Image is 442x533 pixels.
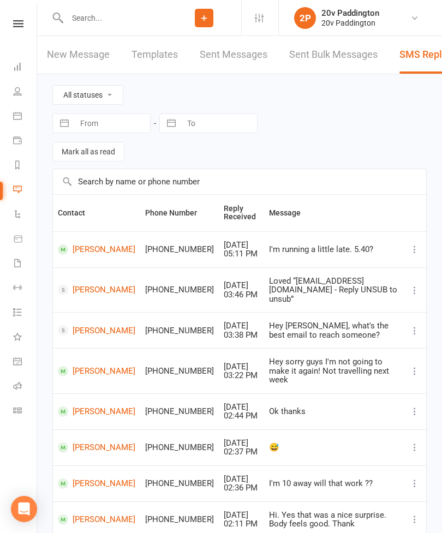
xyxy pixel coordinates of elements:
[224,403,259,412] div: [DATE]
[145,367,214,376] div: [PHONE_NUMBER]
[224,439,259,448] div: [DATE]
[58,406,135,417] a: [PERSON_NAME]
[224,281,259,290] div: [DATE]
[13,154,38,178] a: Reports
[13,350,38,375] a: General attendance kiosk mode
[224,475,259,484] div: [DATE]
[53,169,426,194] input: Search by name or phone number
[269,277,398,304] div: Loved “[EMAIL_ADDRESS][DOMAIN_NAME] - Reply UNSUB to unsub”
[58,244,135,255] a: [PERSON_NAME]
[224,331,259,340] div: 03:38 PM
[13,105,38,129] a: Calendar
[145,443,214,452] div: [PHONE_NUMBER]
[269,321,398,339] div: Hey [PERSON_NAME], what's the best email to reach someone?
[13,80,38,105] a: People
[224,519,259,529] div: 02:11 PM
[13,326,38,350] a: What's New
[145,515,214,524] div: [PHONE_NUMBER]
[269,479,398,488] div: I'm 10 away will that work ??
[224,483,259,493] div: 02:36 PM
[289,36,378,74] a: Sent Bulk Messages
[58,366,135,376] a: [PERSON_NAME]
[58,285,135,295] a: [PERSON_NAME]
[219,195,264,231] th: Reply Received
[269,357,398,385] div: Hey sorry guys I'm not going to make it again! Not travelling next week
[145,479,214,488] div: [PHONE_NUMBER]
[145,326,214,336] div: [PHONE_NUMBER]
[224,411,259,421] div: 02:44 PM
[13,129,38,154] a: Payments
[224,371,259,380] div: 03:22 PM
[269,245,398,254] div: I'm running a little late. 5.40?
[145,407,214,416] div: [PHONE_NUMBER]
[13,227,38,252] a: Product Sales
[200,36,267,74] a: Sent Messages
[269,443,398,452] div: 😅
[64,10,167,26] input: Search...
[58,478,135,489] a: [PERSON_NAME]
[13,399,38,424] a: Class kiosk mode
[224,290,259,300] div: 03:46 PM
[224,447,259,457] div: 02:37 PM
[224,241,259,250] div: [DATE]
[224,321,259,331] div: [DATE]
[264,195,403,231] th: Message
[181,114,257,133] input: To
[269,407,398,416] div: Ok thanks
[47,36,110,74] a: New Message
[58,514,135,525] a: [PERSON_NAME]
[13,56,38,80] a: Dashboard
[321,18,379,28] div: 20v Paddington
[13,375,38,399] a: Roll call kiosk mode
[145,285,214,295] div: [PHONE_NUMBER]
[132,36,178,74] a: Templates
[224,362,259,372] div: [DATE]
[58,442,135,453] a: [PERSON_NAME]
[74,114,150,133] input: From
[145,245,214,254] div: [PHONE_NUMBER]
[58,325,135,336] a: [PERSON_NAME]
[294,7,316,29] div: 2P
[140,195,219,231] th: Phone Number
[321,8,379,18] div: 20v Paddington
[224,511,259,520] div: [DATE]
[53,195,140,231] th: Contact
[52,142,124,161] button: Mark all as read
[224,249,259,259] div: 05:11 PM
[269,511,398,529] div: Hi. Yes that was a nice surprise. Body feels good. Thank
[11,496,37,522] div: Open Intercom Messenger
